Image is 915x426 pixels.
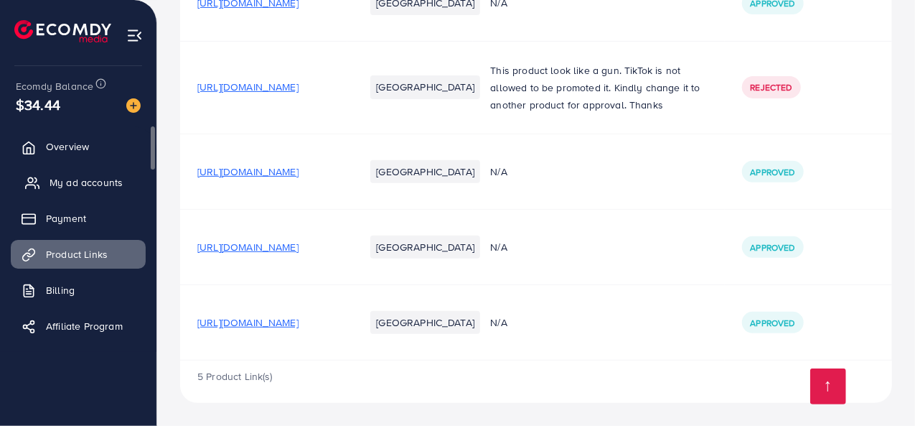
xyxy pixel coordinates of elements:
span: [URL][DOMAIN_NAME] [197,315,299,330]
span: [URL][DOMAIN_NAME] [197,165,299,179]
span: [URL][DOMAIN_NAME] [197,240,299,254]
a: Product Links [11,240,146,269]
span: Billing [46,283,75,297]
a: Payment [11,204,146,233]
span: N/A [490,165,507,179]
span: Payment [46,211,86,226]
img: image [126,98,141,113]
span: Approved [751,241,795,254]
img: logo [14,20,111,42]
a: Overview [11,132,146,161]
span: Approved [751,166,795,178]
img: menu [126,27,143,44]
span: Affiliate Program [46,319,123,333]
span: Overview [46,139,89,154]
li: [GEOGRAPHIC_DATA] [370,75,480,98]
span: Approved [751,317,795,329]
span: $34.44 [16,94,60,115]
iframe: Chat [854,361,904,415]
span: This product look like a gun. TikTok is not allowed to be promoted it. Kindly change it to anothe... [490,63,700,112]
a: My ad accounts [11,168,146,197]
li: [GEOGRAPHIC_DATA] [370,311,480,334]
span: N/A [490,315,507,330]
span: My ad accounts [50,175,123,190]
span: Product Links [46,247,108,261]
span: N/A [490,240,507,254]
a: Affiliate Program [11,312,146,341]
span: 5 Product Link(s) [197,369,273,384]
span: [URL][DOMAIN_NAME] [197,80,299,94]
li: [GEOGRAPHIC_DATA] [370,236,480,259]
a: Billing [11,276,146,305]
li: [GEOGRAPHIC_DATA] [370,160,480,183]
span: Ecomdy Balance [16,79,93,93]
span: Rejected [751,81,792,93]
